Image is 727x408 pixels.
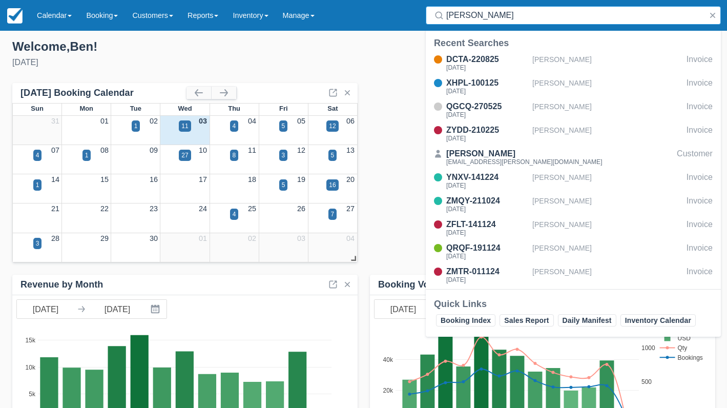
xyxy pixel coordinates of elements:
div: Recent Searches [434,37,713,49]
a: 04 [346,234,355,242]
div: 16 [329,180,336,190]
a: 18 [248,175,256,183]
a: Daily Manifest [558,314,616,327]
div: [DATE] [446,88,528,94]
a: 22 [100,205,109,213]
div: Invoice [687,53,713,73]
div: Welcome , Ben ! [12,39,356,54]
a: Inventory Calendar [620,314,696,327]
a: 28 [51,234,59,242]
div: YNXV-141224 [446,171,528,183]
a: 17 [199,175,207,183]
div: 5 [282,180,285,190]
a: 16 [150,175,158,183]
div: [DATE] [446,206,528,212]
button: Interact with the calendar and add the check-in date for your trip. [146,300,167,318]
span: Sat [327,105,338,112]
div: 7 [331,210,335,219]
a: 03 [297,234,305,242]
div: Revenue by Month [20,279,103,291]
a: 15 [100,175,109,183]
div: [PERSON_NAME] [532,77,682,96]
a: QGCQ-270525[DATE][PERSON_NAME]Invoice [426,100,721,120]
div: [DATE] Booking Calendar [20,87,186,99]
div: [DATE] [446,182,528,189]
div: 4 [36,151,39,160]
img: checkfront-main-nav-mini-logo.png [7,8,23,24]
a: 12 [297,146,305,154]
div: Invoice [687,77,713,96]
a: QRQF-191124[DATE][PERSON_NAME]Invoice [426,242,721,261]
div: [DATE] [12,56,356,69]
div: Quick Links [434,298,713,310]
span: Wed [178,105,192,112]
a: 02 [248,234,256,242]
div: [DATE] [446,112,528,118]
div: [PERSON_NAME] [532,242,682,261]
div: [PERSON_NAME] [532,100,682,120]
div: 1 [36,180,39,190]
a: 09 [150,146,158,154]
a: 21 [51,205,59,213]
div: [DATE] [446,65,528,71]
a: 03 [199,117,207,125]
div: QGCQ-270525 [446,100,528,113]
input: Search ( / ) [446,6,704,25]
div: 5 [331,151,335,160]
div: [PERSON_NAME] [446,148,603,160]
a: ZYDD-210225[DATE][PERSON_NAME]Invoice [426,124,721,144]
a: 11 [248,146,256,154]
span: Sun [31,105,43,112]
div: 27 [181,151,188,160]
a: DCTA-220825[DATE][PERSON_NAME]Invoice [426,53,721,73]
a: 14 [51,175,59,183]
div: 4 [233,210,236,219]
span: Thu [228,105,240,112]
span: Tue [130,105,141,112]
div: 3 [36,239,39,248]
div: [DATE] [446,253,528,259]
div: Invoice [687,242,713,261]
div: [PERSON_NAME] [532,266,682,285]
a: 01 [199,234,207,242]
div: ZYDD-210225 [446,124,528,136]
a: 30 [150,234,158,242]
div: Invoice [687,218,713,238]
div: 4 [233,121,236,131]
a: Sales Report [500,314,553,327]
a: ZFLT-141124[DATE][PERSON_NAME]Invoice [426,218,721,238]
a: 24 [199,205,207,213]
div: ZMQY-211024 [446,195,528,207]
a: ZMTR-011124[DATE][PERSON_NAME]Invoice [426,266,721,285]
input: Start Date [17,300,74,318]
div: [PERSON_NAME] [532,195,682,214]
div: ZFLT-141124 [446,218,528,231]
a: Booking Index [436,314,495,327]
a: YNXV-141224[DATE][PERSON_NAME]Invoice [426,171,721,191]
input: Start Date [375,300,432,318]
div: 1 [134,121,138,131]
div: [EMAIL_ADDRESS][PERSON_NAME][DOMAIN_NAME] [446,159,603,165]
div: Invoice [687,266,713,285]
div: Invoice [687,195,713,214]
div: XHPL-100125 [446,77,528,89]
div: Invoice [687,171,713,191]
div: 1 [85,151,89,160]
a: 13 [346,146,355,154]
div: 11 [181,121,188,131]
a: 02 [150,117,158,125]
div: Customer [677,148,713,167]
div: [DATE] [446,230,528,236]
a: 27 [346,205,355,213]
a: 26 [297,205,305,213]
a: 06 [346,117,355,125]
a: 23 [150,205,158,213]
div: [DATE] [446,135,528,141]
div: 3 [282,151,285,160]
div: [DATE] [446,277,528,283]
a: 20 [346,175,355,183]
a: ZMQY-211024[DATE][PERSON_NAME]Invoice [426,195,721,214]
a: [PERSON_NAME][EMAIL_ADDRESS][PERSON_NAME][DOMAIN_NAME]Customer [426,148,721,167]
div: 5 [282,121,285,131]
a: 05 [297,117,305,125]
